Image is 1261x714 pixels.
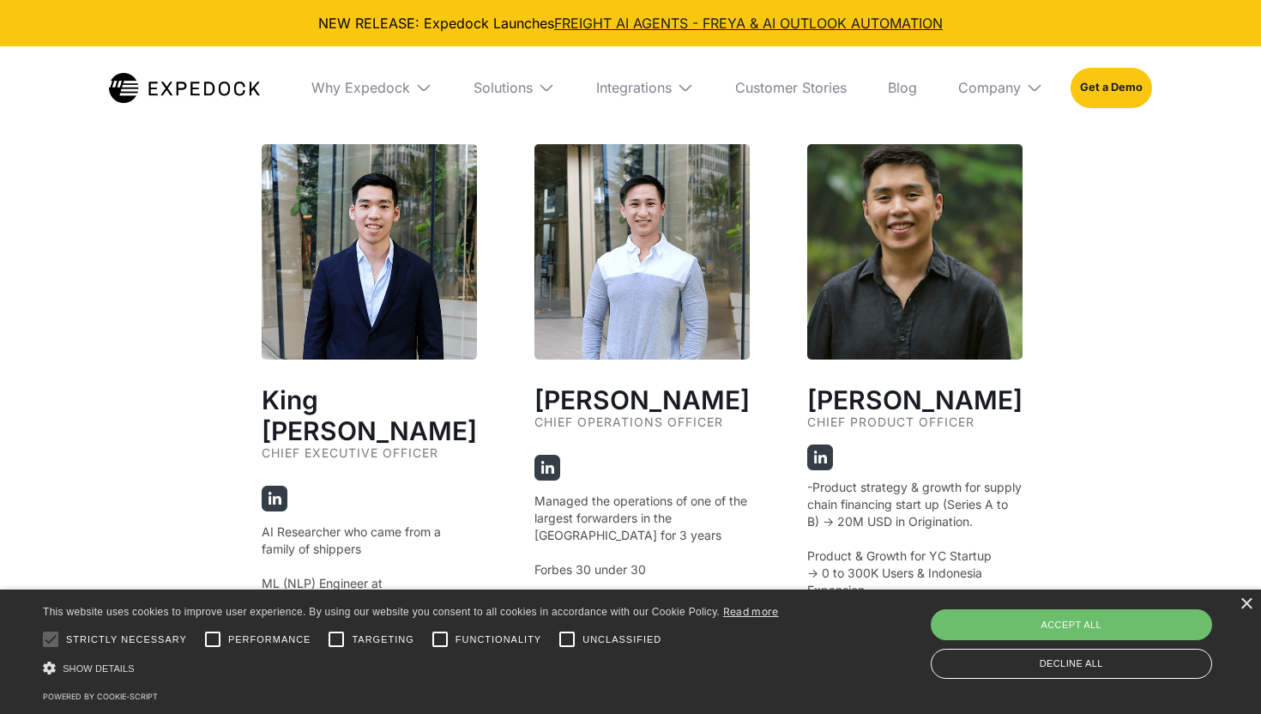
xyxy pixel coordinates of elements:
a: FREIGHT AI AGENTS - FREYA & AI OUTLOOK AUTOMATION [554,15,943,32]
div: Solutions [474,79,533,96]
img: CEO King Alandy Dy [262,144,477,360]
div: Why Expedock [311,79,410,96]
span: Targeting [352,632,413,647]
span: This website uses cookies to improve user experience. By using our website you consent to all coo... [43,606,720,618]
div: Show details [43,659,779,677]
div: Solutions [460,46,569,129]
span: Strictly necessary [66,632,187,647]
a: Powered by cookie-script [43,692,158,701]
div: Company [958,79,1021,96]
div: Chief Operations Officer [534,415,750,445]
p: -Product strategy & growth for supply chain financing start up (Series A to B) -> 20M USD in Orig... [807,479,1023,668]
div: Chief Executive Officer [262,446,477,475]
span: Functionality [456,632,541,647]
h3: [PERSON_NAME] [534,384,750,415]
div: Integrations [596,79,672,96]
p: Managed the operations of one of the largest forwarders in the [GEOGRAPHIC_DATA] for 3 years Forb... [534,493,750,578]
img: Jig Young, co-founder and chief product officer at Expedock.com [807,144,1023,360]
div: Decline all [931,649,1213,679]
a: Blog [874,46,931,129]
a: Read more [723,605,779,618]
h3: [PERSON_NAME] [807,384,1023,415]
div: Company [944,46,1057,129]
span: Unclassified [582,632,661,647]
div: Why Expedock [298,46,446,129]
a: Customer Stories [721,46,860,129]
a: Get a Demo [1071,68,1152,107]
img: COO Jeff Tan [534,144,750,360]
div: NEW RELEASE: Expedock Launches [14,14,1247,33]
div: Integrations [582,46,708,129]
span: Performance [228,632,311,647]
span: Show details [63,663,135,674]
div: Chief Product Officer [807,415,1023,445]
h2: King [PERSON_NAME] [262,384,477,446]
div: Accept all [931,609,1213,640]
iframe: Chat Widget [967,529,1261,714]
